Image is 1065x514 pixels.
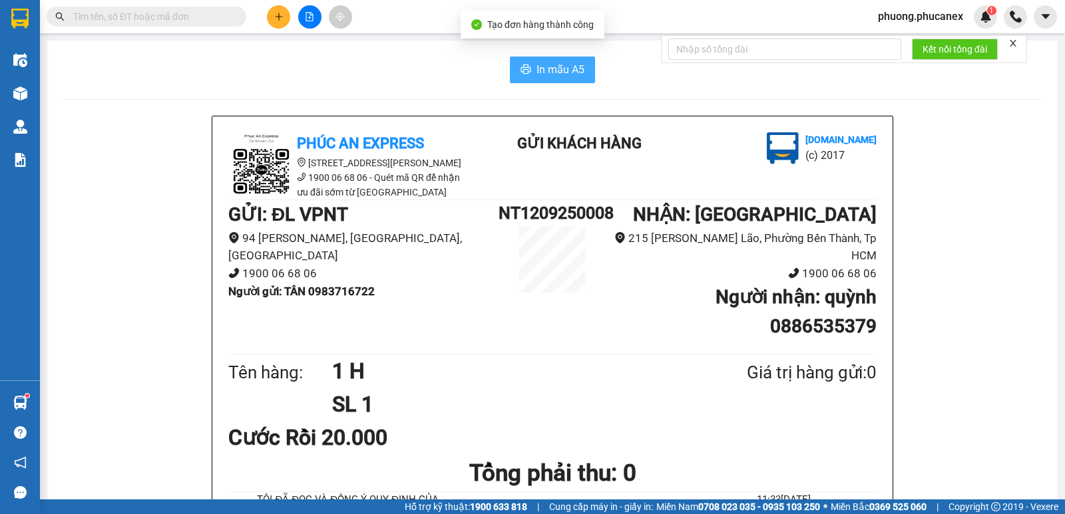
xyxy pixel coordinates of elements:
[668,39,901,60] input: Nhập số tổng đài
[112,51,183,61] b: [DOMAIN_NAME]
[499,200,606,226] h1: NT1209250008
[297,172,306,182] span: phone
[13,153,27,167] img: solution-icon
[274,12,284,21] span: plus
[912,39,998,60] button: Kết nối tổng đài
[55,12,65,21] span: search
[228,229,499,265] li: 94 [PERSON_NAME], [GEOGRAPHIC_DATA], [GEOGRAPHIC_DATA]
[606,229,877,265] li: 215 [PERSON_NAME] Lão, Phường Bến Thành, Tp HCM
[471,19,482,30] span: check-circle
[144,17,176,49] img: logo.jpg
[267,5,290,29] button: plus
[517,135,642,152] b: Gửi khách hàng
[1034,5,1057,29] button: caret-down
[691,492,877,508] li: 11:33[DATE]
[536,61,584,78] span: In mẫu A5
[14,486,27,499] span: message
[869,501,927,512] strong: 0369 525 060
[405,499,527,514] span: Hỗ trợ kỹ thuật:
[716,286,877,337] b: Người nhận : quỳnh 0886535379
[228,421,442,454] div: Cước Rồi 20.000
[14,426,27,439] span: question-circle
[73,9,230,24] input: Tìm tên, số ĐT hoặc mã đơn
[332,354,682,388] h1: 1 H
[305,12,314,21] span: file-add
[937,499,939,514] span: |
[228,203,348,225] b: GỬI : ĐL VPNT
[980,11,992,23] img: icon-new-feature
[614,232,626,243] span: environment
[228,170,468,199] li: 1900 06 68 06 - Quét mã QR để nhận ưu đãi sớm từ [GEOGRAPHIC_DATA]
[228,359,332,386] div: Tên hàng:
[297,158,306,167] span: environment
[13,86,27,100] img: warehouse-icon
[1008,39,1018,48] span: close
[487,19,594,30] span: Tạo đơn hàng thành công
[332,388,682,421] h1: SL 1
[989,6,994,15] span: 1
[228,156,468,170] li: [STREET_ADDRESS][PERSON_NAME]
[521,64,531,76] span: printer
[228,267,240,279] span: phone
[788,267,799,279] span: phone
[805,134,877,145] b: [DOMAIN_NAME]
[823,504,827,509] span: ⚪️
[335,12,345,21] span: aim
[228,285,375,298] b: Người gửi : TÂN 0983716722
[228,455,877,491] h1: Tổng phải thu: 0
[698,501,820,512] strong: 0708 023 035 - 0935 103 250
[1010,11,1022,23] img: phone-icon
[537,499,539,514] span: |
[297,135,424,152] b: Phúc An Express
[228,265,499,283] li: 1900 06 68 06
[13,53,27,67] img: warehouse-icon
[298,5,321,29] button: file-add
[1040,11,1052,23] span: caret-down
[991,502,1000,511] span: copyright
[82,19,132,82] b: Gửi khách hàng
[923,42,987,57] span: Kết nối tổng đài
[17,86,69,172] b: Phúc An Express
[329,5,352,29] button: aim
[682,359,877,386] div: Giá trị hàng gửi: 0
[831,499,927,514] span: Miền Bắc
[11,9,29,29] img: logo-vxr
[867,8,974,25] span: phuong.phucanex
[13,120,27,134] img: warehouse-icon
[25,394,29,398] sup: 1
[14,456,27,469] span: notification
[228,132,295,199] img: logo.jpg
[470,501,527,512] strong: 1900 633 818
[112,63,183,80] li: (c) 2017
[228,232,240,243] span: environment
[510,57,595,83] button: printerIn mẫu A5
[987,6,996,15] sup: 1
[606,265,877,283] li: 1900 06 68 06
[633,203,877,225] b: NHẬN : [GEOGRAPHIC_DATA]
[13,396,27,410] img: warehouse-icon
[805,147,877,164] li: (c) 2017
[767,132,799,164] img: logo.jpg
[549,499,653,514] span: Cung cấp máy in - giấy in:
[656,499,820,514] span: Miền Nam
[17,17,83,83] img: logo.jpg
